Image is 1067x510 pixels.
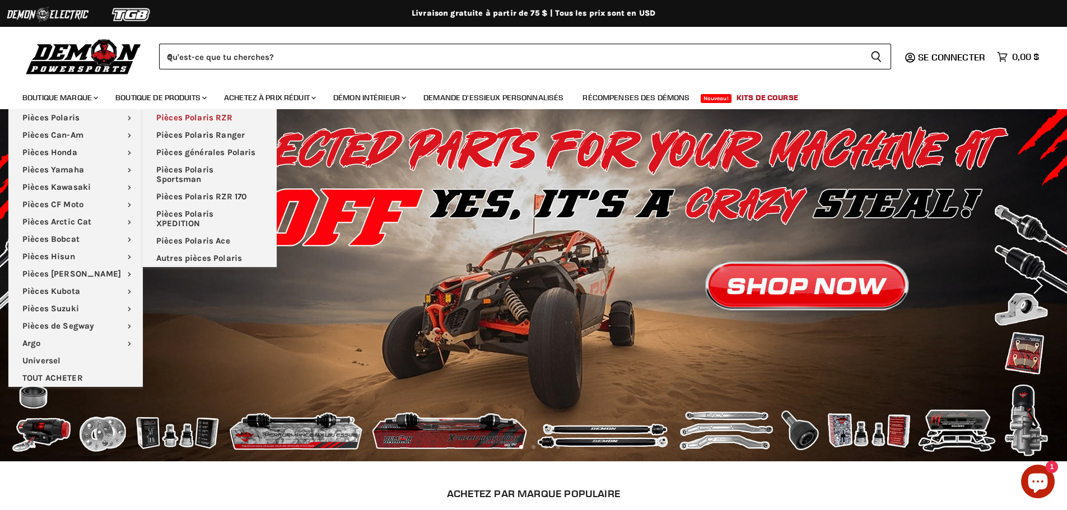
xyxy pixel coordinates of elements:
[14,86,105,109] a: Boutique Marque
[1012,51,1039,62] font: 0,00 $
[22,93,92,102] font: Boutique Marque
[156,113,232,123] font: Pièces Polaris RZR
[22,36,145,76] img: Demon Powersports
[8,161,143,179] a: Pièces Yamaha
[8,265,143,283] a: Pièces [PERSON_NAME]
[142,232,277,250] a: Pièces Polaris Ace
[90,4,174,25] img: Logo TGB 2
[22,165,84,175] font: Pièces Yamaha
[159,44,891,69] form: Produit
[8,352,143,369] a: Universel
[8,144,143,161] a: Pièces Honda
[115,93,201,102] font: Boutique de produits
[14,82,1036,109] ul: Menu principal
[142,109,277,267] ul: Menu principal
[142,127,277,144] a: Pièces Polaris Ranger
[107,86,213,109] a: Boutique de produits
[8,283,143,300] a: Pièces Kubota
[22,130,83,140] font: Pièces Can-Am
[8,196,143,213] a: Pièces CF Moto
[8,300,143,317] a: Pièces Suzuki
[1025,274,1047,297] button: Suivant
[544,445,548,449] li: Page point 4
[156,130,245,140] font: Pièces Polaris Ranger
[415,86,572,109] a: Demande d'essieux personnalisés
[918,52,985,63] font: Se connecter
[22,113,80,123] font: Pièces Polaris
[22,199,83,209] font: Pièces CF Moto
[8,109,143,387] ul: Menu principal
[142,109,277,127] a: Pièces Polaris RZR
[423,93,563,102] font: Demande d'essieux personnalisés
[8,179,143,196] a: Pièces Kawasaki
[156,191,246,202] font: Pièces Polaris RZR 170
[22,269,121,279] font: Pièces [PERSON_NAME]
[556,445,560,449] li: Page point 5
[8,248,143,265] a: Pièces Hisun
[22,321,94,331] font: Pièces de Segway
[519,445,523,449] li: Page point 2
[333,93,400,102] font: Démon intérieur
[22,286,80,296] font: Pièces Kubota
[156,165,213,184] font: Pièces Polaris Sportsman
[22,251,75,261] font: Pièces Hisun
[22,217,92,227] font: Pièces Arctic Cat
[861,44,891,69] button: Recherche
[159,44,861,69] input: When autocomplete results are available use up and down arrows to review and enter to select
[142,144,277,161] a: Pièces générales Polaris
[22,182,91,192] font: Pièces Kawasaki
[532,445,535,449] li: Page point 3
[142,188,277,205] a: Pièces Polaris RZR 170
[991,49,1045,65] a: 0,00 $
[142,250,277,267] a: Autres pièces Polaris
[216,86,323,109] a: Achetez à prix réduit
[728,86,807,109] a: Kits de course
[8,369,143,387] a: TOUT ACHETER
[156,147,256,157] font: Pièces générales Polaris
[913,52,991,62] a: Se connecter
[22,147,77,157] font: Pièces Honda
[507,445,511,449] li: Page point 1
[22,373,83,383] font: TOUT ACHETER
[737,93,798,102] font: Kits de course
[156,253,242,263] font: Autres pièces Polaris
[142,161,277,188] a: Pièces Polaris Sportsman
[8,127,143,144] a: Pièces Can-Am
[156,209,213,228] font: Pièces Polaris XPEDITION
[1018,465,1058,501] inbox-online-store-chat: Chat de la boutique en ligne Shopify
[412,8,655,18] font: Livraison gratuite à partir de 75 $ | Tous les prix sont en USD
[325,86,413,109] a: Démon intérieur
[8,109,143,127] a: Pièces Polaris
[447,487,620,500] font: ACHETEZ PAR MARQUE POPULAIRE
[22,303,79,314] font: Pièces Suzuki
[22,355,60,366] font: Universel
[574,86,698,109] a: Récompenses des démons
[8,231,143,248] a: Pièces Bobcat
[8,317,143,335] a: Pièces de Segway
[156,236,230,246] font: Pièces Polaris Ace
[6,4,90,25] img: Logo électrique du démon 2
[22,338,41,348] font: Argo
[142,205,277,232] a: Pièces Polaris XPEDITION
[22,234,80,244] font: Pièces Bobcat
[8,335,143,352] a: Argo
[583,93,689,102] font: Récompenses des démons
[703,95,729,102] font: Nouveau!
[8,213,143,231] a: Pièces Arctic Cat
[224,93,310,102] font: Achetez à prix réduit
